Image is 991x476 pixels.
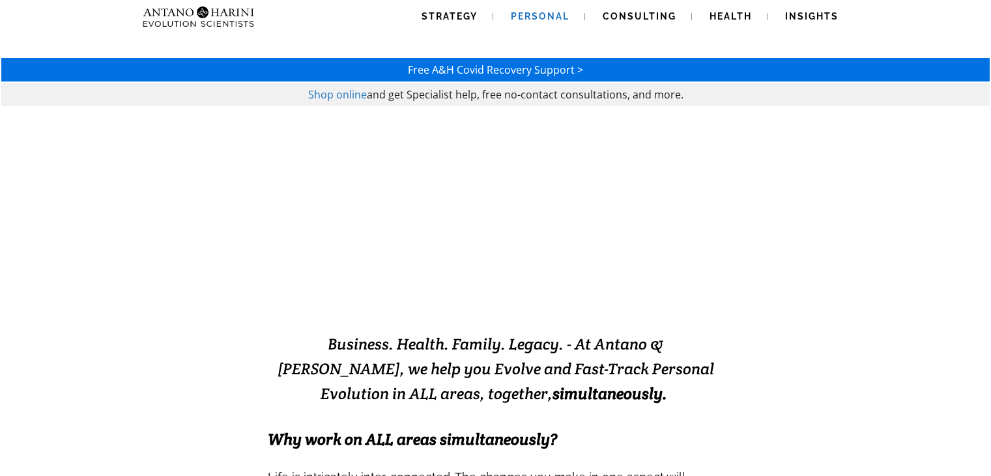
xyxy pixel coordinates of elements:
strong: EXCELLENCE [477,272,651,304]
span: Strategy [422,11,478,22]
span: Personal [511,11,569,22]
b: simultaneously. [553,383,667,404]
span: Business. Health. Family. Legacy. - At Antano & [PERSON_NAME], we help you Evolve and Fast-Track ... [278,334,714,404]
span: Why work on ALL areas simultaneously? [268,429,557,449]
strong: EVOLVING [340,272,477,304]
span: and get Specialist help, free no-contact consultations, and more. [367,87,683,102]
a: Shop online [308,87,367,102]
span: Consulting [603,11,676,22]
a: Free A&H Covid Recovery Support > [408,63,583,77]
span: Health [710,11,752,22]
span: Insights [785,11,839,22]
